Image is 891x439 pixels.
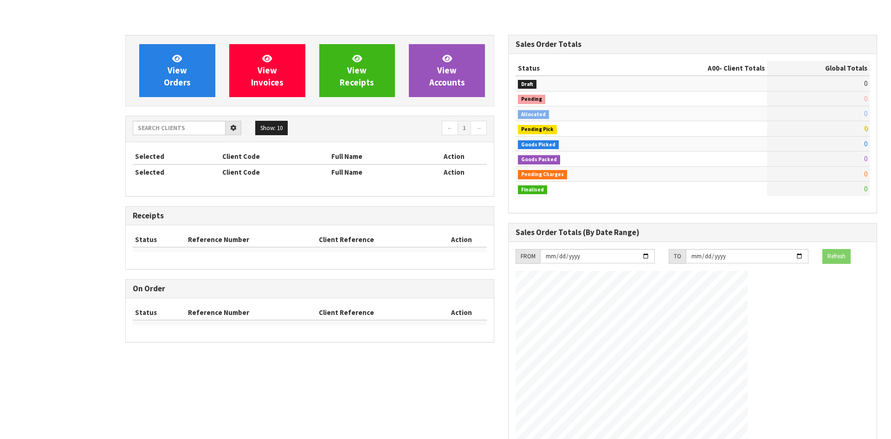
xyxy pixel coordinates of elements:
[329,164,421,179] th: Full Name
[708,64,719,72] span: A00
[518,170,567,179] span: Pending Charges
[329,149,421,164] th: Full Name
[864,170,867,178] span: 0
[316,305,436,320] th: Client Reference
[864,184,867,193] span: 0
[133,121,226,135] input: Search clients
[316,121,487,137] nav: Page navigation
[518,110,549,119] span: Allocated
[139,44,215,97] a: ViewOrders
[669,249,686,264] div: TO
[164,53,191,88] span: View Orders
[516,40,870,49] h3: Sales Order Totals
[133,164,220,179] th: Selected
[864,154,867,163] span: 0
[518,125,557,134] span: Pending Pick
[409,44,485,97] a: ViewAccounts
[340,53,374,88] span: View Receipts
[864,79,867,88] span: 0
[518,185,547,195] span: Finalised
[864,94,867,103] span: 0
[220,164,329,179] th: Client Code
[229,44,305,97] a: ViewInvoices
[516,61,633,76] th: Status
[220,149,329,164] th: Client Code
[133,211,487,220] h3: Receipts
[864,139,867,148] span: 0
[436,232,487,247] th: Action
[471,121,487,136] a: →
[133,149,220,164] th: Selected
[421,164,487,179] th: Action
[767,61,870,76] th: Global Totals
[255,121,288,136] button: Show: 10
[518,95,545,104] span: Pending
[251,53,284,88] span: View Invoices
[133,232,186,247] th: Status
[429,53,465,88] span: View Accounts
[458,121,471,136] a: 1
[421,149,487,164] th: Action
[516,228,870,237] h3: Sales Order Totals (By Date Range)
[133,305,186,320] th: Status
[864,109,867,118] span: 0
[436,305,487,320] th: Action
[864,124,867,133] span: 0
[633,61,767,76] th: - Client Totals
[186,305,317,320] th: Reference Number
[518,140,559,150] span: Goods Picked
[518,155,560,164] span: Goods Packed
[442,121,458,136] a: ←
[822,249,851,264] button: Refresh
[516,249,540,264] div: FROM
[186,232,317,247] th: Reference Number
[133,284,487,293] h3: On Order
[316,232,436,247] th: Client Reference
[319,44,395,97] a: ViewReceipts
[518,80,536,89] span: Draft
